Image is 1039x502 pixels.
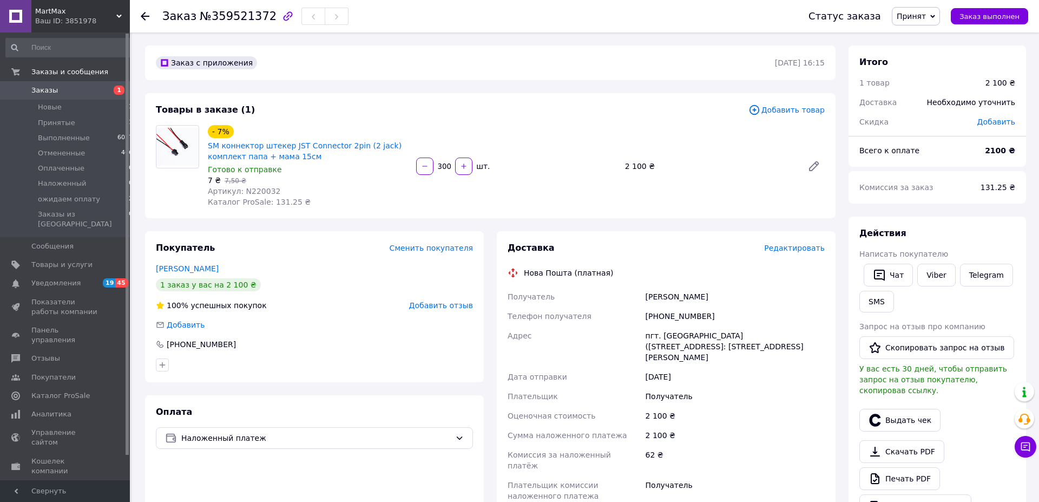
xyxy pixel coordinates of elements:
[38,210,129,229] span: Заказы из [GEOGRAPHIC_DATA]
[508,243,555,253] span: Доставка
[917,264,955,286] a: Viber
[117,133,133,143] span: 6027
[31,373,76,382] span: Покупатели
[508,373,567,381] span: Дата отправки
[156,243,215,253] span: Покупатель
[920,90,1022,114] div: Необходимо уточнить
[115,278,128,288] span: 45
[643,406,827,426] div: 2 100 ₴
[864,264,913,286] button: Чат
[859,467,940,490] a: Печать PDF
[129,102,133,112] span: 1
[38,133,90,143] span: Выполненные
[31,297,100,317] span: Показатели работы компании
[31,354,60,363] span: Отзывы
[208,165,282,174] span: Готово к отправке
[1015,436,1036,458] button: Чат с покупателем
[208,187,281,195] span: Артикул: N220032
[31,409,71,419] span: Аналитика
[859,57,888,67] span: Итого
[129,118,133,128] span: 1
[859,228,906,238] span: Действия
[859,118,889,126] span: Скидка
[508,481,599,500] span: Плательщик комиссии наложенного платежа
[985,146,1015,155] b: 2100 ₴
[156,128,199,166] img: SM коннектор штекер JST Connector 2pin (2 jack) комплект папа + мама 15см
[31,325,100,345] span: Панель управления
[764,244,825,252] span: Редактировать
[508,451,611,470] span: Комиссия за наложенный платёж
[121,148,133,158] span: 406
[129,210,133,229] span: 0
[508,312,591,321] span: Телефон получателя
[31,428,100,447] span: Управление сайтом
[775,58,825,67] time: [DATE] 16:15
[35,16,130,26] div: Ваш ID: 3851978
[859,322,985,331] span: Запрос на отзыв про компанию
[103,278,115,288] span: 19
[31,278,81,288] span: Уведомления
[643,307,827,326] div: [PHONE_NUMBER]
[156,407,192,417] span: Оплата
[31,457,100,476] span: Кошелек компании
[167,301,188,310] span: 100%
[225,177,246,185] span: 7,50 ₴
[156,105,255,115] span: Товары в заказе (1)
[208,141,402,161] a: SM коннектор штекер JST Connector 2pin (2 jack) комплект папа + мама 15см
[508,412,596,420] span: Оценочная стоимость
[114,86,124,95] span: 1
[521,268,616,278] div: Нова Пошта (платная)
[390,244,473,252] span: Сменить покупателя
[981,183,1015,192] span: 131.25 ₴
[5,38,134,57] input: Поиск
[162,10,196,23] span: Заказ
[156,278,261,291] div: 1 заказ у вас на 2 100 ₴
[156,264,219,273] a: [PERSON_NAME]
[129,194,133,204] span: 2
[31,242,74,251] span: Сообщения
[859,79,890,87] span: 1 товар
[621,159,799,174] div: 2 100 ₴
[859,440,944,463] a: Скачать PDF
[508,431,627,440] span: Сумма наложенного платежа
[129,164,133,173] span: 0
[643,326,827,367] div: пгт. [GEOGRAPHIC_DATA] ([STREET_ADDRESS]: [STREET_ADDRESS][PERSON_NAME]
[181,432,451,444] span: Наложенный платеж
[166,339,237,350] div: [PHONE_NUMBER]
[31,391,90,401] span: Каталог ProSale
[129,179,133,188] span: 0
[38,164,84,173] span: Оплаченные
[748,104,825,116] span: Добавить товар
[141,11,149,22] div: Вернуться назад
[31,86,58,95] span: Заказы
[167,321,205,329] span: Добавить
[859,183,933,192] span: Комиссия за заказ
[808,11,881,22] div: Статус заказа
[643,387,827,406] div: Получатель
[208,125,234,138] div: - 7%
[508,292,555,301] span: Получатель
[859,250,948,258] span: Написать покупателю
[859,364,1007,395] span: У вас есть 30 дней, чтобы отправить запрос на отзыв покупателю, скопировав ссылку.
[959,12,1020,21] span: Заказ выполнен
[960,264,1013,286] a: Telegram
[643,287,827,307] div: [PERSON_NAME]
[951,8,1028,24] button: Заказ выполнен
[200,10,277,23] span: №359521372
[803,155,825,177] a: Редактировать
[156,56,257,69] div: Заказ с приложения
[38,148,85,158] span: Отмененные
[643,445,827,475] div: 62 ₴
[643,426,827,445] div: 2 100 ₴
[31,67,108,77] span: Заказы и сообщения
[859,291,894,312] button: SMS
[35,6,116,16] span: MartMax
[897,12,926,21] span: Принят
[208,198,311,206] span: Каталог ProSale: 131.25 ₴
[31,260,93,270] span: Товары и услуги
[474,161,491,172] div: шт.
[985,77,1015,88] div: 2 100 ₴
[38,179,86,188] span: Наложенный
[409,301,473,310] span: Добавить отзыв
[643,367,827,387] div: [DATE]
